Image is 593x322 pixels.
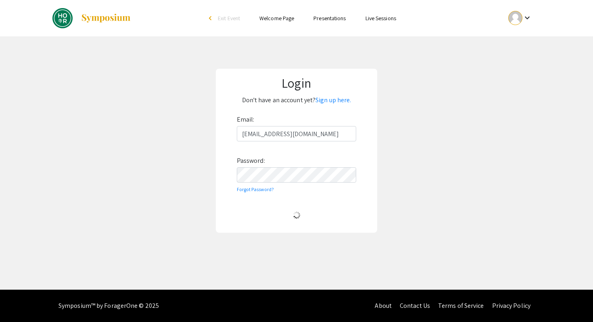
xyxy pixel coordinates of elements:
[492,301,530,310] a: Privacy Policy
[222,94,372,107] p: Don't have an account yet?
[81,13,131,23] img: Symposium by ForagerOne
[400,301,430,310] a: Contact Us
[375,301,392,310] a: About
[237,113,255,126] label: Email:
[313,15,346,22] a: Presentations
[438,301,484,310] a: Terms of Service
[259,15,294,22] a: Welcome Page
[218,15,240,22] span: Exit Event
[365,15,396,22] a: Live Sessions
[290,208,304,222] img: Loading
[237,186,274,192] a: Forgot Password?
[52,8,73,28] img: JHU: REAL Fall 2025 (formerly DREAMS)
[52,8,131,28] a: JHU: REAL Fall 2025 (formerly DREAMS)
[222,75,372,90] h1: Login
[6,286,34,316] iframe: Chat
[500,9,541,27] button: Expand account dropdown
[237,154,265,167] label: Password:
[58,290,159,322] div: Symposium™ by ForagerOne © 2025
[315,96,351,104] a: Sign up here.
[522,13,532,23] mat-icon: Expand account dropdown
[209,16,214,21] div: arrow_back_ios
